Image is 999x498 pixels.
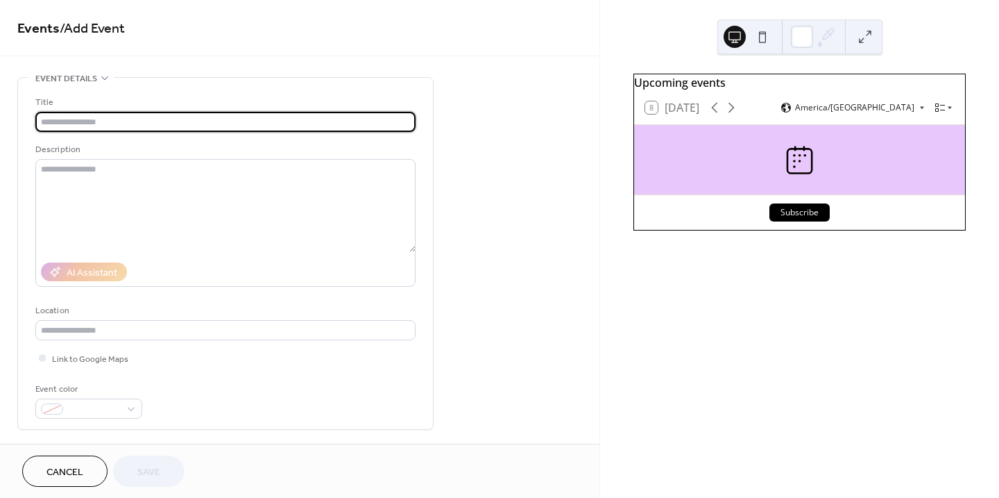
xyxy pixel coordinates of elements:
div: Upcoming events [634,74,965,91]
div: Event color [35,382,139,397]
div: Location [35,304,413,318]
span: America/[GEOGRAPHIC_DATA] [795,103,914,112]
div: Title [35,95,413,110]
span: Event details [35,72,97,86]
button: Subscribe [769,204,830,222]
div: Description [35,142,413,157]
span: Cancel [46,465,83,480]
span: / Add Event [60,15,125,42]
a: Events [17,15,60,42]
span: Link to Google Maps [52,352,128,367]
button: Cancel [22,456,108,487]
